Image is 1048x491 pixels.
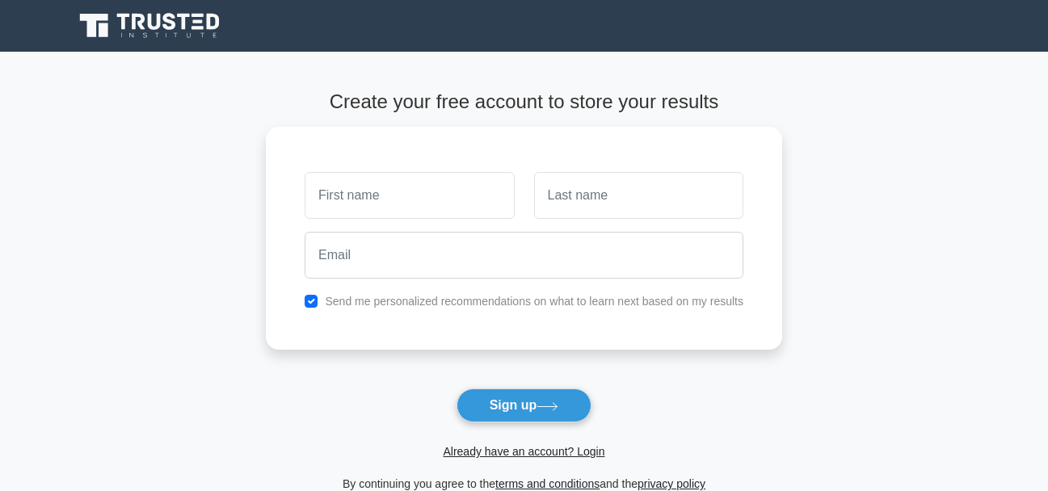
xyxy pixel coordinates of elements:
input: Last name [534,172,743,219]
label: Send me personalized recommendations on what to learn next based on my results [325,295,743,308]
button: Sign up [457,388,592,422]
h4: Create your free account to store your results [266,90,782,114]
input: Email [305,232,743,279]
a: terms and conditions [495,477,600,490]
a: privacy policy [638,477,705,490]
input: First name [305,172,514,219]
a: Already have an account? Login [443,445,604,458]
